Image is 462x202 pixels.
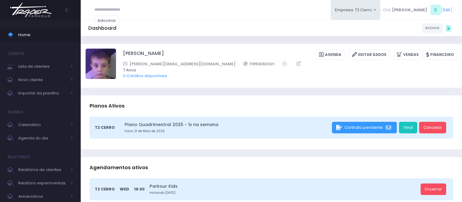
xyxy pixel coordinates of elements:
[8,106,23,118] h4: Agenda
[18,76,67,84] span: Novo cliente
[8,48,24,60] h4: Clientes
[95,186,115,192] span: T2 Cerro
[419,122,446,133] a: Cancelar
[123,50,164,60] a: [PERSON_NAME]
[94,15,119,26] a: Adicionar
[86,49,116,81] label: Alterar foto de perfil
[18,134,67,142] span: Agenda do dia
[392,7,427,13] span: [PERSON_NAME]
[443,22,454,34] div: Quick actions
[394,50,422,60] a: Vendas
[18,166,67,174] span: Relatórios de clientes
[18,179,67,187] span: Relatório experimentais
[18,63,67,70] span: Lista de clientes
[8,151,30,163] h4: Relatórios
[125,122,330,128] a: Plano Quadrimestral 2025 - 1x na semana
[380,3,454,17] div: [ ]
[90,97,125,115] h3: Planos Ativos
[90,159,148,176] h3: Agendamentos ativos
[88,25,116,31] h5: Dashboard
[423,50,457,60] a: Financeiro
[383,7,391,13] span: Olá,
[86,49,116,79] img: Theo Zanoni Roque
[421,183,446,195] a: Encerrar
[120,186,129,192] span: Wed
[349,50,390,60] a: Editar Dados
[134,186,145,192] span: 19:30
[150,183,418,190] a: Parkour Kids
[422,23,443,33] a: Actions
[243,61,275,67] a: 11993060021
[125,129,330,134] small: Início 21 de Maio de 2025
[95,125,115,131] span: T2 Cerro
[123,61,235,67] a: [PERSON_NAME][EMAIL_ADDRESS][DOMAIN_NAME]
[344,125,383,130] span: Contrato pendente
[399,122,417,133] a: Vindi
[123,67,449,73] span: 7 Anos
[443,7,450,13] a: Sair
[430,5,441,15] span: S
[18,193,67,200] span: Aniversários
[18,89,67,97] span: Importar da planilha
[316,50,345,60] a: Agenda
[18,31,73,39] span: Home
[123,73,167,79] a: 0 Créditos disponíveis
[150,190,418,195] small: Iniciando [DATE]
[18,121,67,129] span: Calendário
